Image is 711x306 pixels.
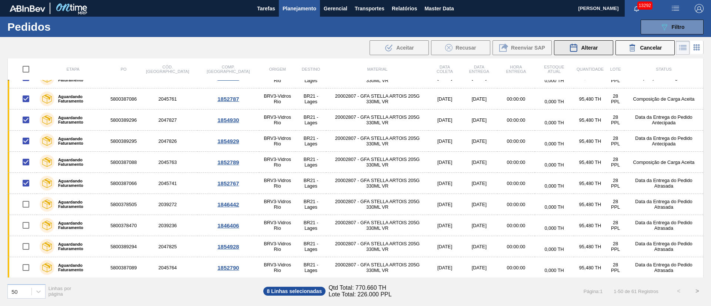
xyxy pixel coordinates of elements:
[207,65,250,74] span: Comp. [GEOGRAPHIC_DATA]
[67,67,80,71] span: Etapa
[656,67,671,71] span: Status
[428,215,461,236] td: [DATE]
[624,215,704,236] td: Data da Entrega do Pedido Atrasada
[610,67,621,71] span: Lote
[640,45,662,51] span: Cancelar
[428,194,461,215] td: [DATE]
[355,4,384,13] span: Transportes
[109,152,138,173] td: 5800387088
[8,257,704,278] a: Aguardando Faturamento58003870892045764BRV3-Vidros RioBR21 - Lages20002807 - GFA STELLA ARTOIS 20...
[497,215,535,236] td: 00:00:00
[302,67,320,71] span: Destino
[8,152,704,173] a: Aguardando Faturamento58003870882045763BRV3-Vidros RioBR21 - Lages20002807 - GFA STELLA ARTOIS 20...
[574,194,607,215] td: 95,480 TH
[198,117,258,123] div: 1854930
[10,5,45,12] img: TNhmsLtSVTkK8tSr43FrP2fwEKptu5GPRR3wAAAABJRU5ErkJggg==
[326,131,428,152] td: 20002807 - GFA STELLA ARTOIS 205G 330ML VR
[607,110,624,131] td: 28 PPL
[8,131,704,152] a: Aguardando Faturamento58003892952047826BRV3-Vidros RioBR21 - Lages20002807 - GFA STELLA ARTOIS 20...
[544,204,564,210] span: 0,000 TH
[296,152,326,173] td: BR21 - Lages
[574,257,607,278] td: 95,480 TH
[296,236,326,257] td: BR21 - Lages
[493,40,552,55] div: Reenviar SAP
[497,173,535,194] td: 00:00:00
[138,110,197,131] td: 2047827
[259,152,296,173] td: BRV3-Vidros Rio
[8,88,704,110] a: Aguardando Faturamento58003870862045761BRV3-Vidros RioBR21 - Lages20002807 - GFA STELLA ARTOIS 20...
[625,3,648,14] button: Notificações
[607,194,624,215] td: 28 PPL
[554,40,613,55] div: Alterar Pedido
[607,88,624,110] td: 28 PPL
[607,236,624,257] td: 28 PPL
[431,40,490,55] button: Recusar
[54,179,106,188] label: Aguardando Faturamento
[138,88,197,110] td: 2045761
[574,215,607,236] td: 95,480 TH
[637,1,652,10] span: 13292
[259,215,296,236] td: BRV3-Vidros Rio
[109,131,138,152] td: 5800389295
[574,236,607,257] td: 95,480 TH
[544,99,564,104] span: 0,000 TH
[326,173,428,194] td: 20002807 - GFA STELLA ARTOIS 205G 330ML VR
[544,268,564,273] span: 0,000 TH
[296,88,326,110] td: BR21 - Lages
[49,286,71,297] span: Linhas por página
[328,285,386,291] span: Qtd Total: 770.660 TH
[506,65,526,74] span: Hora Entrega
[461,152,497,173] td: [DATE]
[461,88,497,110] td: [DATE]
[326,194,428,215] td: 20002807 - GFA STELLA ARTOIS 205G 330ML VR
[511,45,545,51] span: Reenviar SAP
[544,120,564,125] span: 0,000 TH
[54,221,106,230] label: Aguardando Faturamento
[607,257,624,278] td: 28 PPL
[198,159,258,165] div: 1852789
[138,131,197,152] td: 2047826
[544,65,564,74] span: Estoque atual
[259,88,296,110] td: BRV3-Vidros Rio
[109,236,138,257] td: 5800389294
[326,110,428,131] td: 20002807 - GFA STELLA ARTOIS 205G 330ML VR
[437,65,453,74] span: Data coleta
[672,24,685,30] span: Filtro
[198,201,258,208] div: 1846442
[146,65,189,74] span: Cód. [GEOGRAPHIC_DATA]
[497,236,535,257] td: 00:00:00
[54,94,106,103] label: Aguardando Faturamento
[109,88,138,110] td: 5800387086
[424,4,454,13] span: Master Data
[326,257,428,278] td: 20002807 - GFA STELLA ARTOIS 205G 330ML VR
[54,263,106,272] label: Aguardando Faturamento
[428,257,461,278] td: [DATE]
[461,194,497,215] td: [DATE]
[138,236,197,257] td: 2047825
[671,4,680,13] img: userActions
[461,131,497,152] td: [DATE]
[670,282,688,300] button: <
[544,162,564,168] span: 0,000 TH
[11,288,18,295] div: 50
[428,110,461,131] td: [DATE]
[263,287,326,296] span: 8 Linhas selecionadas
[138,215,197,236] td: 2039236
[690,41,704,55] div: Visão em Cards
[607,215,624,236] td: 28 PPL
[544,78,564,83] span: 0,000 TH
[428,131,461,152] td: [DATE]
[641,20,704,34] button: Filtro
[624,88,704,110] td: Composição de Carga Aceita
[469,65,489,74] span: Data Entrega
[259,194,296,215] td: BRV3-Vidros Rio
[497,131,535,152] td: 00:00:00
[296,215,326,236] td: BR21 - Lages
[544,246,564,252] span: 0,000 TH
[324,4,347,13] span: Gerencial
[370,40,429,55] button: Aceitar
[624,194,704,215] td: Data da Entrega do Pedido Atrasada
[296,257,326,278] td: BR21 - Lages
[109,173,138,194] td: 5800387066
[257,4,275,13] span: Tarefas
